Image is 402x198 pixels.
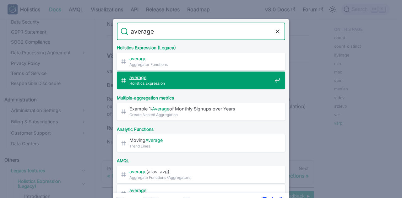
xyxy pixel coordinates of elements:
a: MovingAverage​Trend Lines [117,134,285,152]
div: Analytic Functions [116,122,286,134]
span: Trend Lines [129,143,272,149]
mark: average [129,169,146,174]
input: Search docs [128,23,274,40]
div: Multiple-aggregation metrics [116,90,286,103]
div: AMQL [116,153,286,166]
mark: average [129,75,146,80]
a: averageHolistics Expression [117,72,285,89]
button: Clear the query [274,28,281,35]
a: average​Aggregator Functions [117,53,285,70]
span: Moving ​ [129,137,272,143]
span: Holistics Expression [129,80,272,86]
span: Aggregator Functions [129,62,272,67]
mark: Average [152,106,169,111]
span: Aggregate Functions (Aggregators) [129,174,272,180]
span: Example 1: of Monthly Signups over Years​ [129,106,272,112]
span: ​ [129,56,272,62]
span: Create Nested Aggregation [129,112,272,118]
div: Holistics Expression (Legacy) [116,40,286,53]
a: average(alias: avg)​Aggregate Functions (Aggregators) [117,166,285,183]
mark: average [129,56,146,61]
mark: Average [145,137,163,143]
a: Example 1:Averageof Monthly Signups over Years​Create Nested Aggregation [117,103,285,120]
mark: average [129,188,146,193]
span: (alias: avg)​ [129,169,272,174]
